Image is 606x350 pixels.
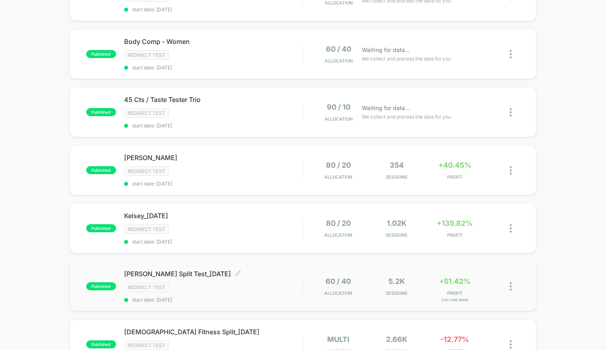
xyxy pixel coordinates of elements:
span: published [86,166,116,174]
span: Redirect Test [124,50,169,60]
span: 45 Cts / Taste Tester Trio [124,96,303,104]
span: for Core BMSM [428,298,481,302]
span: Redirect Test [124,225,169,234]
span: We collect and process the data for you [362,113,451,121]
span: PROFIT [428,232,481,238]
span: start date: [DATE] [124,6,303,12]
span: Sessions [369,174,423,180]
span: [PERSON_NAME] [124,154,303,162]
span: Body Comp - Women [124,37,303,46]
span: Allocation [324,174,352,180]
span: published [86,108,116,116]
span: multi [327,335,349,344]
span: Redirect Test [124,341,169,350]
span: 80 / 20 [326,161,351,169]
span: 2.66k [386,335,407,344]
span: 354 [390,161,404,169]
img: close [510,340,512,349]
span: 80 / 20 [326,219,351,227]
span: 60 / 40 [326,277,351,285]
span: Allocation [325,116,353,122]
span: start date: [DATE] [124,297,303,303]
span: Sessions [369,232,423,238]
span: PROFIT [428,290,481,296]
span: [DEMOGRAPHIC_DATA] Fitness Split_[DATE] [124,328,303,336]
span: +40.45% [438,161,471,169]
span: start date: [DATE] [124,181,303,187]
span: Sessions [369,290,423,296]
span: start date: [DATE] [124,239,303,245]
span: [PERSON_NAME] Split Test_[DATE] [124,270,303,278]
span: Redirect Test [124,283,169,292]
span: Allocation [325,58,353,64]
span: published [86,340,116,348]
span: 60 / 40 [326,45,351,53]
span: Redirect Test [124,108,169,118]
span: Redirect Test [124,167,169,176]
img: close [510,166,512,175]
span: Waiting for data... [362,46,410,54]
span: 5.2k [388,277,405,285]
span: Allocation [324,290,352,296]
span: 90 / 10 [327,103,351,111]
span: PROFIT [428,174,481,180]
span: start date: [DATE] [124,123,303,129]
span: Waiting for data... [362,104,410,112]
img: close [510,50,512,58]
img: close [510,108,512,117]
img: close [510,282,512,291]
span: -12.77% [440,335,469,344]
span: We collect and process the data for you [362,55,451,62]
span: Allocation [324,232,352,238]
span: published [86,224,116,232]
span: +135.82% [437,219,473,227]
span: 1.02k [387,219,407,227]
span: Kelsey_[DATE] [124,212,303,220]
span: published [86,282,116,290]
span: +51.42% [439,277,471,285]
span: published [86,50,116,58]
img: close [510,224,512,233]
span: start date: [DATE] [124,65,303,71]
